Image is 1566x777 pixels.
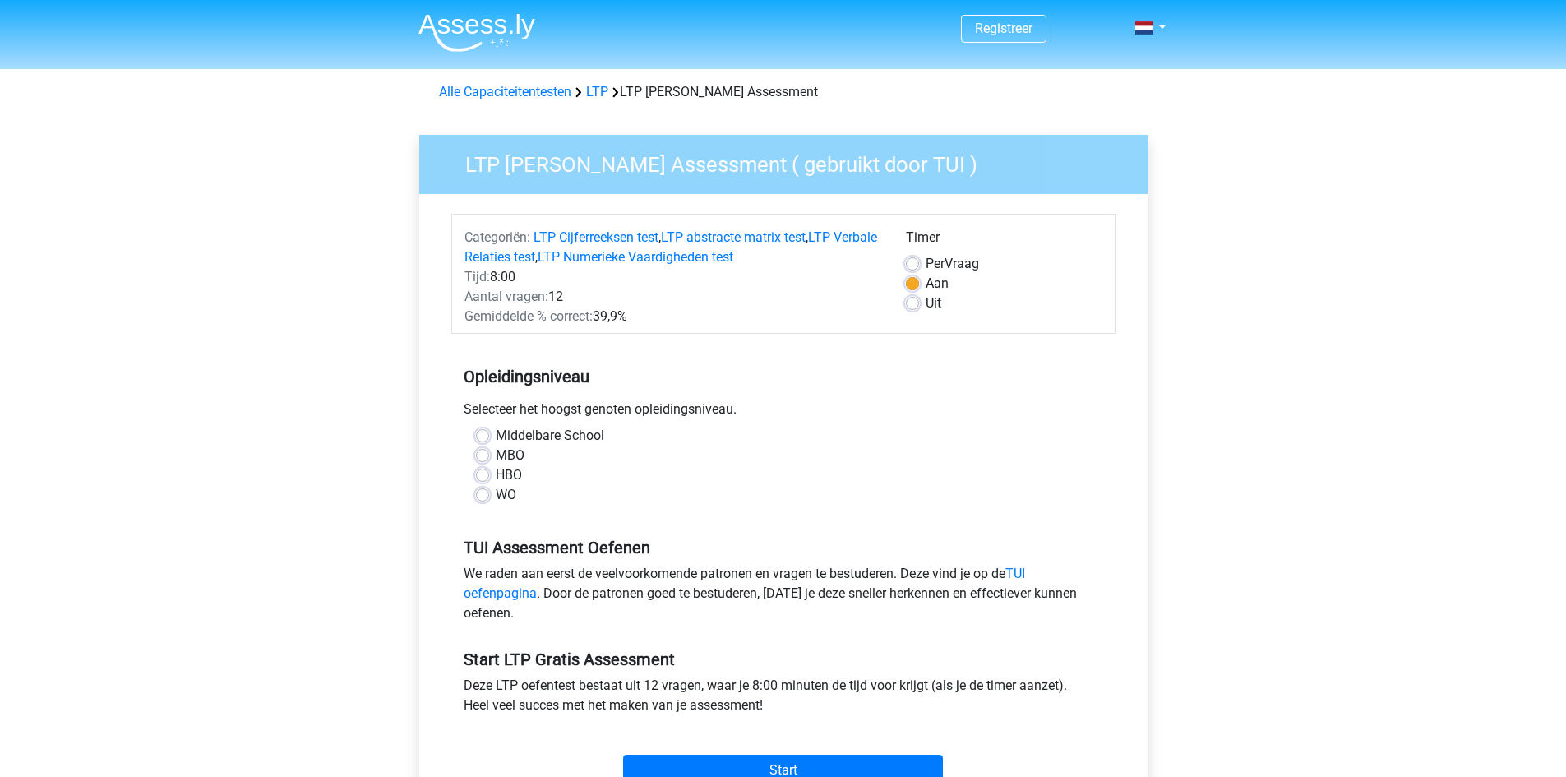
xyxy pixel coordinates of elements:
[451,676,1116,722] div: Deze LTP oefentest bestaat uit 12 vragen, waar je 8:00 minuten de tijd voor krijgt (als je de tim...
[926,294,941,313] label: Uit
[586,84,608,99] a: LTP
[439,84,571,99] a: Alle Capaciteitentesten
[464,269,490,284] span: Tijd:
[452,228,894,267] div: , , ,
[926,254,979,274] label: Vraag
[451,400,1116,426] div: Selecteer het hoogst genoten opleidingsniveau.
[451,564,1116,630] div: We raden aan eerst de veelvoorkomende patronen en vragen te bestuderen. Deze vind je op de . Door...
[452,287,894,307] div: 12
[661,229,806,245] a: LTP abstracte matrix test
[464,229,530,245] span: Categoriën:
[975,21,1032,36] a: Registreer
[452,267,894,287] div: 8:00
[926,256,945,271] span: Per
[452,307,894,326] div: 39,9%
[496,446,524,465] label: MBO
[446,146,1135,178] h3: LTP [PERSON_NAME] Assessment ( gebruikt door TUI )
[464,289,548,304] span: Aantal vragen:
[418,13,535,52] img: Assessly
[464,308,593,324] span: Gemiddelde % correct:
[464,360,1103,393] h5: Opleidingsniveau
[496,465,522,485] label: HBO
[464,538,1103,557] h5: TUI Assessment Oefenen
[538,249,733,265] a: LTP Numerieke Vaardigheden test
[906,228,1102,254] div: Timer
[464,650,1103,669] h5: Start LTP Gratis Assessment
[926,274,949,294] label: Aan
[534,229,658,245] a: LTP Cijferreeksen test
[432,82,1134,102] div: LTP [PERSON_NAME] Assessment
[496,485,516,505] label: WO
[496,426,604,446] label: Middelbare School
